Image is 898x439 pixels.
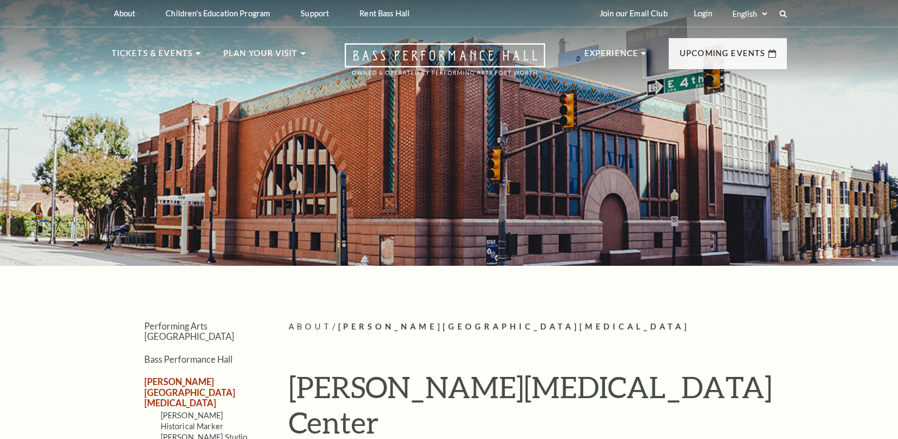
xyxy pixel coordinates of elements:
p: Plan Your Visit [223,47,298,66]
span: [PERSON_NAME][GEOGRAPHIC_DATA][MEDICAL_DATA] [338,322,690,331]
a: [PERSON_NAME] Historical Marker [161,411,223,431]
span: About [289,322,332,331]
p: Tickets & Events [112,47,193,66]
a: Bass Performance Hall [144,354,233,364]
p: Children's Education Program [166,9,270,18]
p: Upcoming Events [680,47,766,66]
select: Select: [730,9,769,19]
a: [PERSON_NAME][GEOGRAPHIC_DATA][MEDICAL_DATA] [144,376,235,408]
p: About [114,9,136,18]
p: Support [301,9,329,18]
a: Performing Arts [GEOGRAPHIC_DATA] [144,321,234,342]
p: Experience [584,47,639,66]
p: Rent Bass Hall [359,9,410,18]
p: / [289,320,787,334]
